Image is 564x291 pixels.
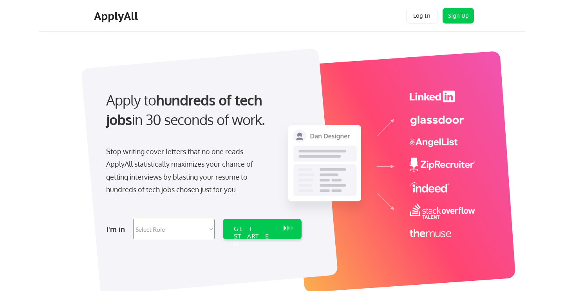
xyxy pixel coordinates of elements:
div: GET STARTED [234,225,276,248]
button: Sign Up [443,8,474,24]
div: ApplyAll [94,9,140,23]
div: Apply to in 30 seconds of work. [106,90,298,130]
button: Log In [406,8,437,24]
div: I'm in [107,223,128,235]
div: Stop writing cover letters that no one reads. ApplyAll statistically maximizes your chance of get... [106,145,267,196]
strong: hundreds of tech jobs [106,91,266,128]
